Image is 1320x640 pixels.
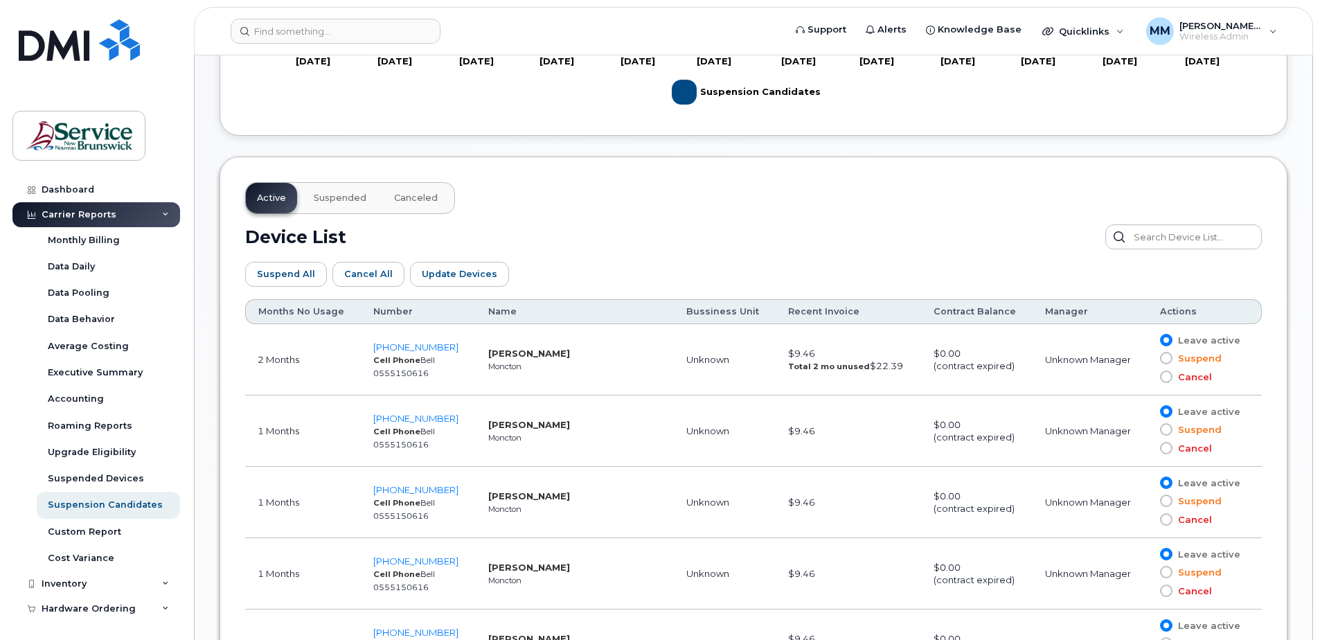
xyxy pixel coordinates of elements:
tspan: [DATE] [1021,55,1055,66]
span: Leave active [1172,548,1240,561]
td: 1 Months [245,538,361,610]
td: Unknown Manager [1033,467,1148,538]
tspan: [DATE] [459,55,494,66]
strong: Total 2 mo unused [788,362,870,371]
button: Suspend All [245,262,327,287]
span: Cancel [1172,585,1212,598]
span: Leave active [1172,334,1240,347]
input: Search Device List... [1105,224,1262,249]
td: $9.46 $22.39 [776,324,921,395]
span: MM [1150,23,1170,39]
tspan: [DATE] [697,55,731,66]
span: Knowledge Base [938,23,1022,37]
a: Knowledge Base [916,16,1031,44]
button: Update Devices [410,262,509,287]
td: Unknown Manager [1033,324,1148,395]
h2: Device List [245,226,346,247]
strong: Cell Phone [373,498,420,508]
td: Unknown [674,395,776,467]
small: Moncton [488,576,521,585]
small: Moncton [488,504,521,514]
td: 1 Months [245,467,361,538]
td: Unknown Manager [1033,395,1148,467]
th: Months No Usage [245,299,361,324]
tspan: [DATE] [377,55,412,66]
tspan: [DATE] [1103,55,1137,66]
a: [PHONE_NUMBER] [373,341,458,353]
strong: Cell Phone [373,569,420,579]
span: Suspended [314,193,366,204]
small: Bell 0555150616 [373,498,435,521]
small: Moncton [488,433,521,443]
span: Update Devices [422,267,497,281]
th: Bussiness Unit [674,299,776,324]
th: Recent Invoice [776,299,921,324]
small: Bell 0555150616 [373,569,435,592]
span: Cancel [1172,371,1212,384]
strong: [PERSON_NAME] [488,419,570,430]
span: Alerts [877,23,907,37]
div: Quicklinks [1033,17,1134,45]
span: (contract expired) [934,574,1015,585]
div: McEachern, Melissa (ASD-E) [1136,17,1287,45]
span: Cancel [1172,513,1212,526]
span: Suspend [1172,423,1222,436]
g: Legend [672,74,821,110]
span: Leave active [1172,477,1240,490]
span: Wireless Admin [1179,31,1263,42]
tspan: [DATE] [621,55,655,66]
tspan: [DATE] [859,55,894,66]
span: (contract expired) [934,503,1015,514]
tspan: [DATE] [940,55,975,66]
a: [PHONE_NUMBER] [373,627,458,638]
td: $0.00 [921,467,1033,538]
td: 2 Months [245,324,361,395]
a: Support [786,16,856,44]
tspan: [DATE] [1185,55,1220,66]
tspan: [DATE] [296,55,330,66]
tspan: [DATE] [539,55,574,66]
span: Cancel All [344,267,393,281]
td: Unknown [674,538,776,610]
span: Support [808,23,846,37]
span: [PERSON_NAME] (ASD-E) [1179,20,1263,31]
strong: [PERSON_NAME] [488,562,570,573]
span: (contract expired) [934,360,1015,371]
th: Name [476,299,675,324]
td: 1 Months [245,395,361,467]
input: Find something... [231,19,440,44]
span: Suspend All [257,267,315,281]
small: Bell 0555150616 [373,427,435,450]
a: [PHONE_NUMBER] [373,484,458,495]
strong: [PERSON_NAME] [488,348,570,359]
td: Unknown [674,467,776,538]
td: Unknown [674,324,776,395]
td: $0.00 [921,324,1033,395]
td: $0.00 [921,395,1033,467]
span: Suspend [1172,495,1222,508]
th: Manager [1033,299,1148,324]
strong: Cell Phone [373,355,420,365]
tspan: [DATE] [781,55,816,66]
a: [PHONE_NUMBER] [373,413,458,424]
g: Suspension Candidates [672,74,821,110]
strong: [PERSON_NAME] [488,490,570,501]
th: Contract Balance [921,299,1033,324]
span: Quicklinks [1059,26,1109,37]
span: Leave active [1172,619,1240,632]
span: Suspend [1172,352,1222,365]
td: $9.46 [776,467,921,538]
span: Leave active [1172,405,1240,418]
span: Cancel [1172,442,1212,455]
small: Moncton [488,362,521,371]
a: [PHONE_NUMBER] [373,555,458,567]
th: Number [361,299,475,324]
td: Unknown Manager [1033,538,1148,610]
span: Canceled [394,193,438,204]
span: (contract expired) [934,432,1015,443]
